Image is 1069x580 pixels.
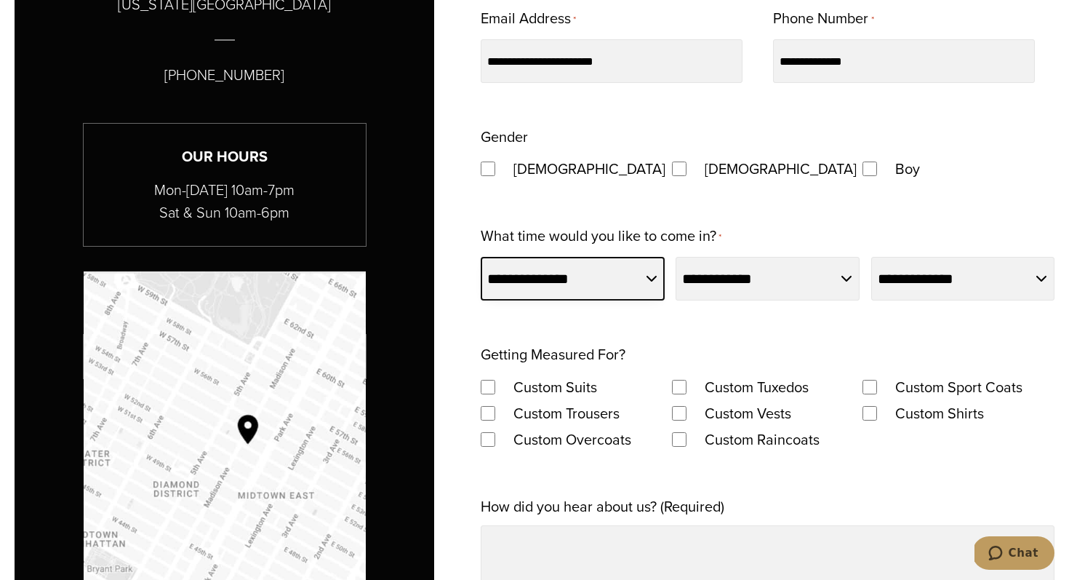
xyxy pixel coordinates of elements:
[881,400,998,426] label: Custom Shirts
[499,374,612,400] label: Custom Suits
[481,5,576,33] label: Email Address
[881,156,934,182] label: Boy
[84,146,366,168] h3: Our Hours
[481,124,528,150] legend: Gender
[773,5,873,33] label: Phone Number
[499,426,646,453] label: Custom Overcoats
[499,156,667,182] label: [DEMOGRAPHIC_DATA]
[974,536,1054,573] iframe: Opens a widget where you can chat to one of our agents
[164,63,284,87] p: [PHONE_NUMBER]
[481,223,721,251] label: What time would you like to come in?
[690,426,834,453] label: Custom Raincoats
[690,156,858,182] label: [DEMOGRAPHIC_DATA]
[84,179,366,224] p: Mon-[DATE] 10am-7pm Sat & Sun 10am-6pm
[499,400,634,426] label: Custom Trousers
[481,341,625,368] legend: Getting Measured For?
[690,400,806,426] label: Custom Vests
[481,493,724,520] label: How did you hear about us? (Required)
[690,374,823,400] label: Custom Tuxedos
[881,374,1037,400] label: Custom Sport Coats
